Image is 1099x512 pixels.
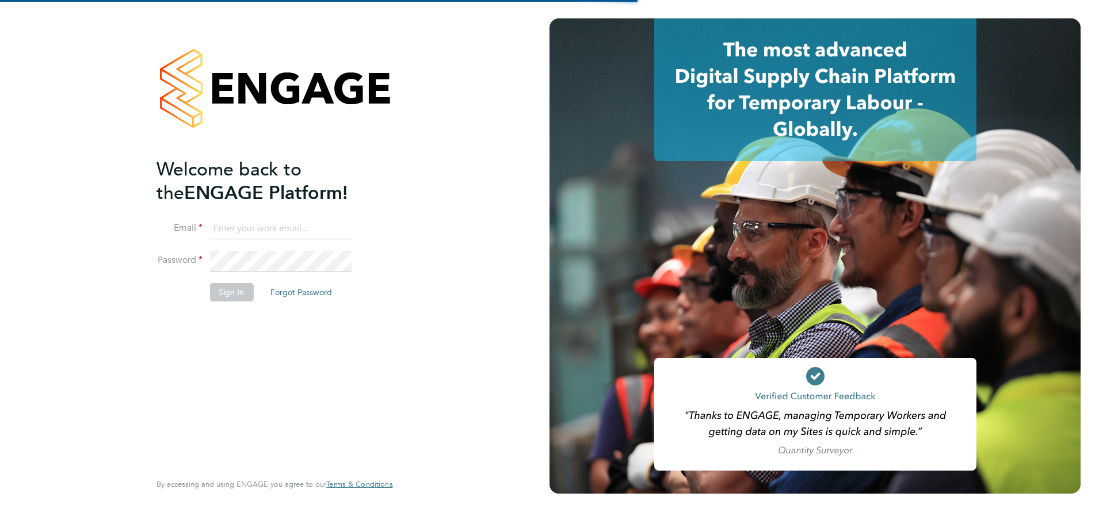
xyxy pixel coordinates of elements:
span: Terms & Conditions [326,479,392,489]
button: Forgot Password [261,283,341,301]
button: Sign In [209,283,253,301]
label: Password [157,254,203,266]
span: Welcome back to the [157,158,302,204]
a: Terms & Conditions [326,480,392,489]
h2: ENGAGE Platform! [157,158,381,205]
label: Email [157,222,203,234]
input: Enter your work email... [209,219,352,239]
span: By accessing and using ENGAGE you agree to our [157,479,392,489]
